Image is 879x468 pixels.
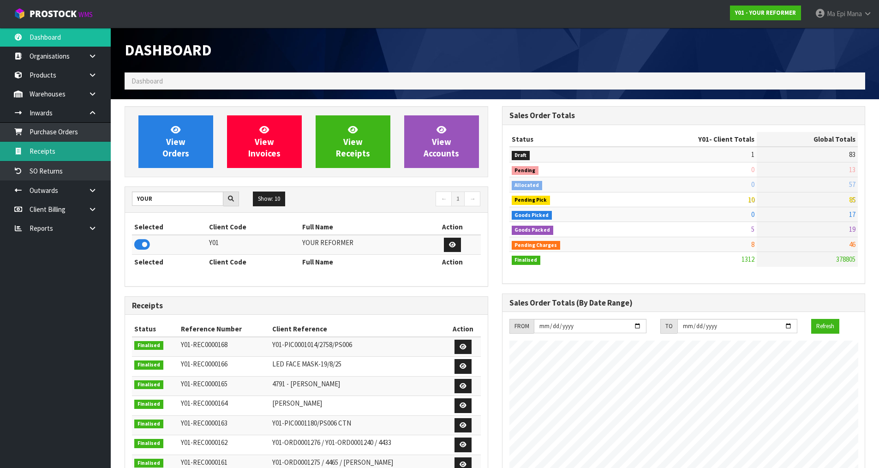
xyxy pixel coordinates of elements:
[849,165,855,174] span: 13
[14,8,25,19] img: cube-alt.png
[272,399,322,408] span: [PERSON_NAME]
[134,459,163,468] span: Finalised
[134,360,163,370] span: Finalised
[207,235,300,255] td: Y01
[207,220,300,234] th: Client Code
[512,226,554,235] span: Goods Packed
[125,40,212,60] span: Dashboard
[847,9,862,18] span: Mana
[735,9,796,17] strong: Y01 - YOUR REFORMER
[512,241,561,250] span: Pending Charges
[436,192,452,206] a: ←
[272,360,341,368] span: LED FACE MASK-19/8/25
[181,458,227,467] span: Y01-REC0000161
[509,111,858,120] h3: Sales Order Totals
[207,255,300,270] th: Client Code
[134,400,163,409] span: Finalised
[625,132,757,147] th: - Client Totals
[313,192,481,208] nav: Page navigation
[272,379,340,388] span: 4791 - [PERSON_NAME]
[181,419,227,427] span: Y01-REC0000163
[509,319,534,334] div: FROM
[509,132,625,147] th: Status
[248,124,281,159] span: View Invoices
[849,210,855,219] span: 17
[751,240,754,249] span: 8
[30,8,77,20] span: ProStock
[78,10,93,19] small: WMS
[741,255,754,264] span: 1312
[751,210,754,219] span: 0
[132,220,207,234] th: Selected
[451,192,465,206] a: 1
[849,195,855,204] span: 85
[270,322,445,336] th: Client Reference
[751,225,754,234] span: 5
[512,211,552,220] span: Goods Picked
[424,220,480,234] th: Action
[138,115,213,168] a: ViewOrders
[751,180,754,189] span: 0
[424,255,480,270] th: Action
[316,115,390,168] a: ViewReceipts
[181,340,227,349] span: Y01-REC0000168
[424,124,459,159] span: View Accounts
[134,439,163,448] span: Finalised
[181,379,227,388] span: Y01-REC0000165
[132,255,207,270] th: Selected
[512,181,543,190] span: Allocated
[272,458,393,467] span: Y01-ORD0001275 / 4465 / [PERSON_NAME]
[751,165,754,174] span: 0
[300,220,424,234] th: Full Name
[698,135,709,144] span: Y01
[272,438,391,447] span: Y01-ORD0001276 / Y01-ORD0001240 / 4433
[134,380,163,390] span: Finalised
[849,180,855,189] span: 57
[849,240,855,249] span: 46
[757,132,858,147] th: Global Totals
[227,115,302,168] a: ViewInvoices
[849,150,855,159] span: 83
[134,341,163,350] span: Finalised
[445,322,481,336] th: Action
[748,195,754,204] span: 10
[181,438,227,447] span: Y01-REC0000162
[751,150,754,159] span: 1
[512,151,530,160] span: Draft
[836,255,855,264] span: 378805
[272,340,352,349] span: Y01-PIC0001014/2758/PS006
[272,419,351,427] span: Y01-PIC0001180/PS006 CTN
[132,192,223,206] input: Search clients
[509,299,858,307] h3: Sales Order Totals (By Date Range)
[512,166,539,175] span: Pending
[181,360,227,368] span: Y01-REC0000166
[336,124,370,159] span: View Receipts
[660,319,677,334] div: TO
[132,77,163,85] span: Dashboard
[181,399,227,408] span: Y01-REC0000164
[827,9,845,18] span: Ma Epi
[404,115,479,168] a: ViewAccounts
[512,256,541,265] span: Finalised
[464,192,480,206] a: →
[730,6,801,20] a: Y01 - YOUR REFORMER
[132,301,481,310] h3: Receipts
[132,322,179,336] th: Status
[811,319,839,334] button: Refresh
[253,192,285,206] button: Show: 10
[512,196,550,205] span: Pending Pick
[179,322,270,336] th: Reference Number
[162,124,189,159] span: View Orders
[300,255,424,270] th: Full Name
[134,420,163,429] span: Finalised
[300,235,424,255] td: YOUR REFORMER
[849,225,855,234] span: 19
